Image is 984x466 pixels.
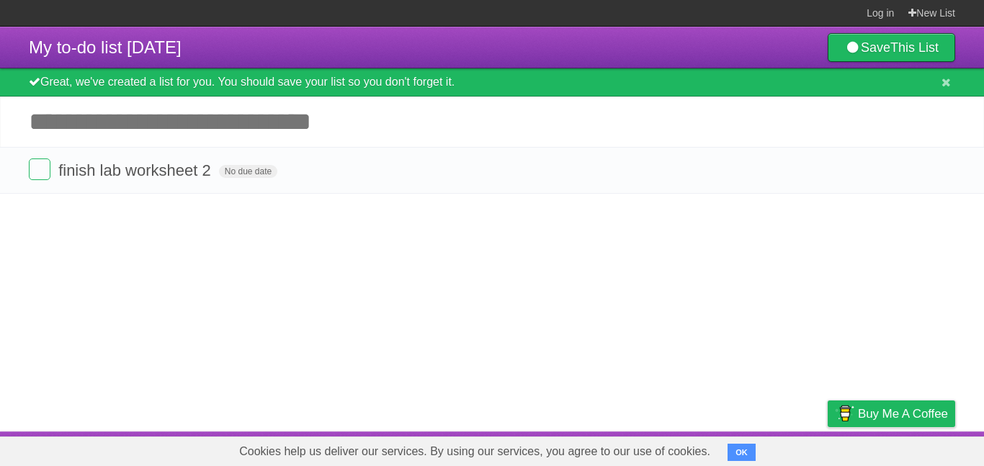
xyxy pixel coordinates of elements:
a: Privacy [809,435,846,462]
span: Buy me a coffee [858,401,948,426]
a: Terms [760,435,792,462]
span: My to-do list [DATE] [29,37,182,57]
b: This List [890,40,939,55]
a: Developers [684,435,742,462]
label: Done [29,158,50,180]
button: OK [728,444,756,461]
span: No due date [219,165,277,178]
span: finish lab worksheet 2 [58,161,215,179]
a: About [636,435,666,462]
img: Buy me a coffee [835,401,854,426]
span: Cookies help us deliver our services. By using our services, you agree to our use of cookies. [225,437,725,466]
a: SaveThis List [828,33,955,62]
a: Suggest a feature [864,435,955,462]
a: Buy me a coffee [828,400,955,427]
